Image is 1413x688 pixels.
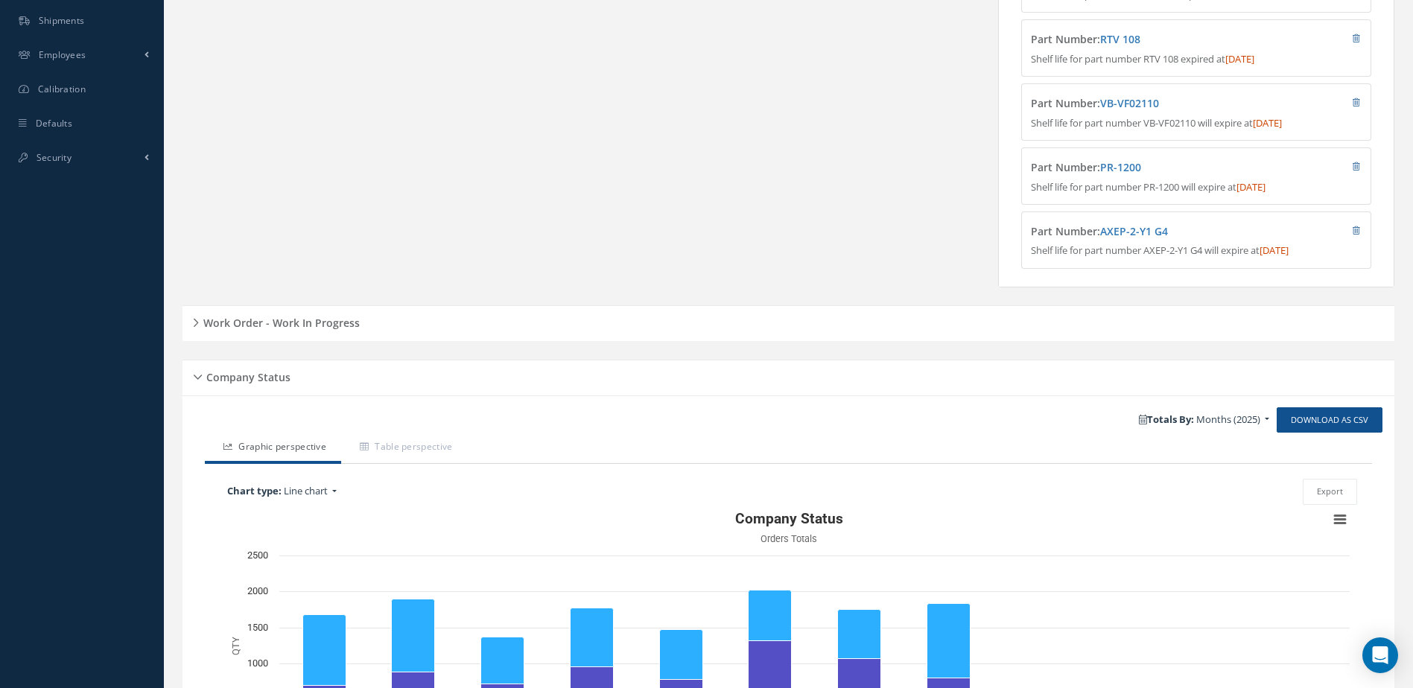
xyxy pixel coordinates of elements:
path: May, 688. Work orders received. [660,629,703,679]
button: Export [1303,479,1357,505]
path: February, 1,011. Work orders received. [392,599,435,672]
h4: Part Number [1031,98,1273,110]
p: Shelf life for part number RTV 108 expired at [1031,52,1361,67]
p: Shelf life for part number AXEP-2-Y1 G4 will expire at [1031,243,1361,258]
h5: Work Order - Work In Progress [199,312,360,330]
b: Totals By: [1139,413,1194,426]
a: Download as CSV [1277,407,1382,433]
span: Defaults [36,117,72,130]
span: [DATE] [1253,116,1282,130]
text: Orders Totals [761,533,817,544]
a: PR-1200 [1100,160,1141,174]
path: July, 678. Work orders received. [838,609,881,658]
text: 2000 [247,585,268,596]
a: Graphic perspective [205,433,341,464]
h4: Part Number [1031,34,1273,46]
b: Chart type: [227,484,282,497]
path: August, 1,033. Work orders received. [927,603,971,678]
span: : [1097,32,1140,46]
h5: Company Status [202,366,290,384]
a: Totals By: Months (2025) [1131,409,1277,431]
h4: Part Number [1031,162,1273,174]
text: Company Status [735,510,843,527]
a: RTV 108 [1100,32,1140,46]
div: Open Intercom Messenger [1362,637,1398,673]
span: [DATE] [1260,243,1289,257]
span: Shipments [39,14,85,27]
span: Calibration [38,83,86,95]
a: VB-VF02110 [1100,96,1159,110]
span: : [1097,96,1159,110]
span: [DATE] [1225,52,1254,66]
text: 2500 [247,550,268,561]
span: Security [36,151,72,164]
text: 1000 [247,657,268,669]
a: Table perspective [341,433,467,464]
p: Shelf life for part number PR-1200 will expire at [1031,180,1361,195]
span: Line chart [284,484,328,497]
path: April, 805. Work orders received. [571,608,614,666]
path: June, 706. Work orders received. [749,590,792,640]
span: [DATE] [1236,180,1266,194]
text: QTY [230,637,241,655]
a: AXEP-2-Y1 G4 [1100,224,1168,238]
h4: Part Number [1031,226,1273,238]
button: View chart menu, Company Status [1330,509,1350,530]
path: January, 980. Work orders received. [303,614,346,685]
span: : [1097,160,1141,174]
span: Employees [39,48,86,61]
path: March, 648. Work orders received. [481,637,524,684]
text: 1500 [247,622,268,633]
span: : [1097,224,1168,238]
span: Months (2025) [1196,413,1260,426]
a: Chart type: Line chart [220,480,584,503]
p: Shelf life for part number VB-VF02110 will expire at [1031,116,1361,131]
